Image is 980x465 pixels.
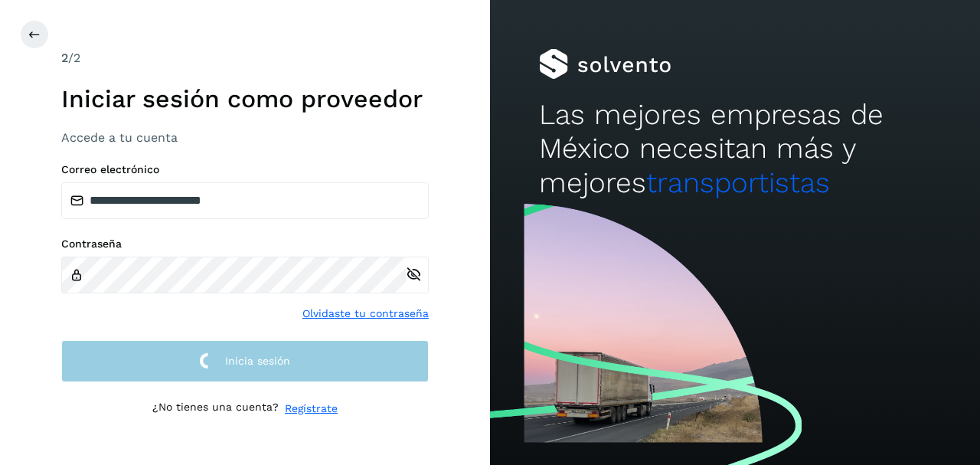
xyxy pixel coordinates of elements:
h2: Las mejores empresas de México necesitan más y mejores [539,98,931,200]
span: 2 [61,51,68,65]
a: Olvidaste tu contraseña [302,306,429,322]
button: Inicia sesión [61,340,429,382]
h1: Iniciar sesión como proveedor [61,84,429,113]
label: Contraseña [61,237,429,251]
span: transportistas [646,166,830,199]
span: Inicia sesión [225,355,290,366]
h3: Accede a tu cuenta [61,130,429,145]
a: Regístrate [285,401,338,417]
div: /2 [61,49,429,67]
p: ¿No tienes una cuenta? [152,401,279,417]
label: Correo electrónico [61,163,429,176]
